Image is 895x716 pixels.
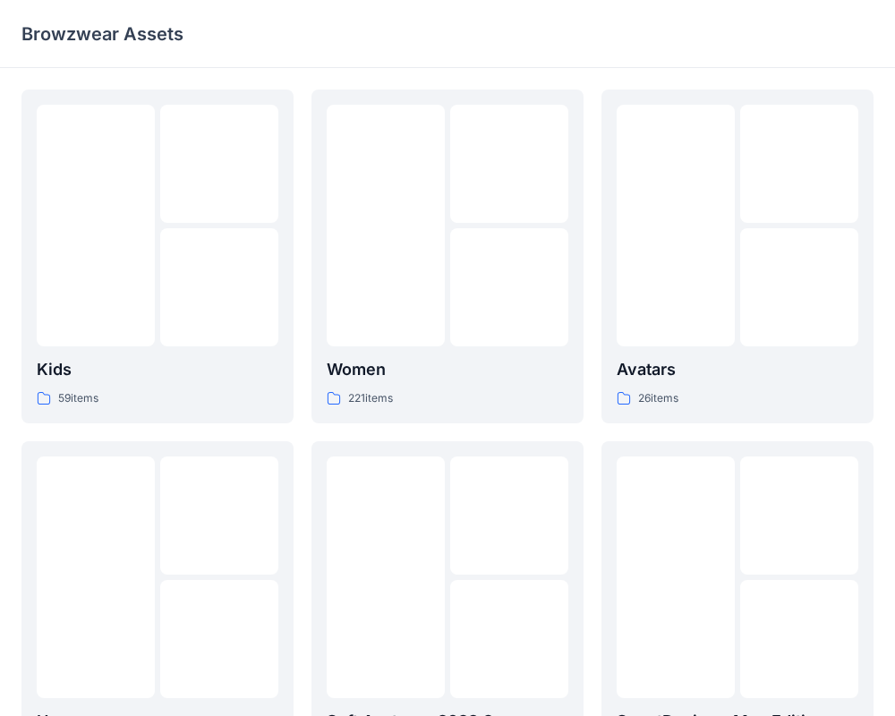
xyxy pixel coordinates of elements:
p: 59 items [58,389,98,408]
a: Kids59items [21,89,294,423]
p: 26 items [638,389,678,408]
p: Browzwear Assets [21,21,183,47]
p: Avatars [617,357,858,382]
a: Avatars26items [601,89,874,423]
a: Women221items [311,89,584,423]
p: 221 items [348,389,393,408]
p: Kids [37,357,278,382]
p: Women [327,357,568,382]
